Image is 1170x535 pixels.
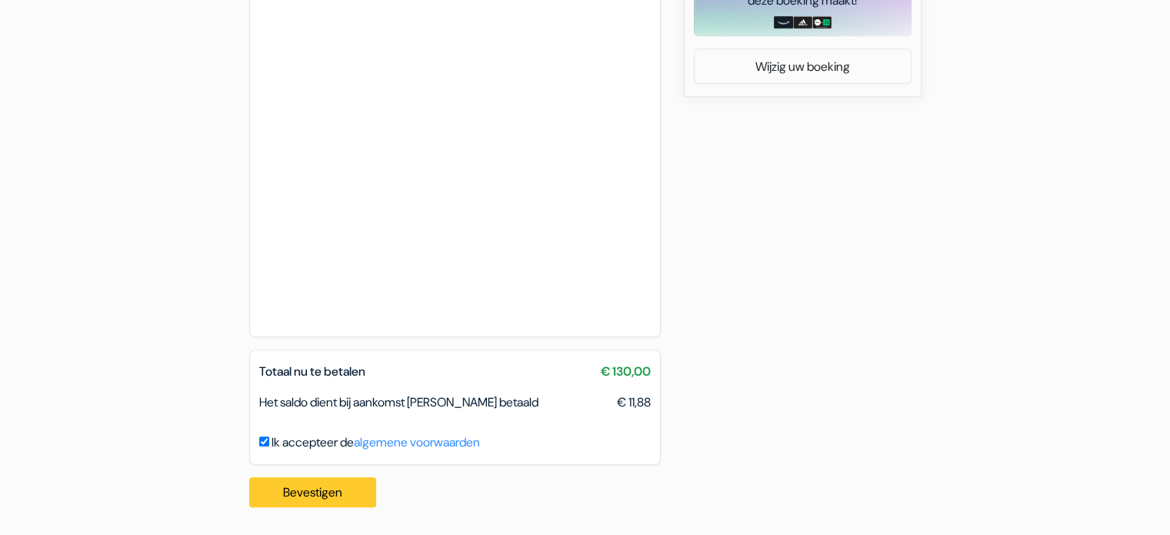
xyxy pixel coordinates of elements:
button: Bevestigen [249,477,377,508]
font: Bevestigen [283,484,342,500]
font: Het saldo dient bij aankomst [PERSON_NAME] betaald [259,394,538,410]
font: Ik accepteer de [272,434,354,450]
font: € 130,00 [601,363,651,380]
img: uber-uber-eats-card.png [812,16,832,28]
a: algemene voorwaarden [354,434,480,450]
font: € 11,88 [617,394,651,410]
font: Wijzig uw boeking [755,59,850,75]
img: amazon-card-no-text.png [774,16,793,28]
a: Wijzig uw boeking [695,51,911,82]
img: adidas-card.png [793,16,812,28]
